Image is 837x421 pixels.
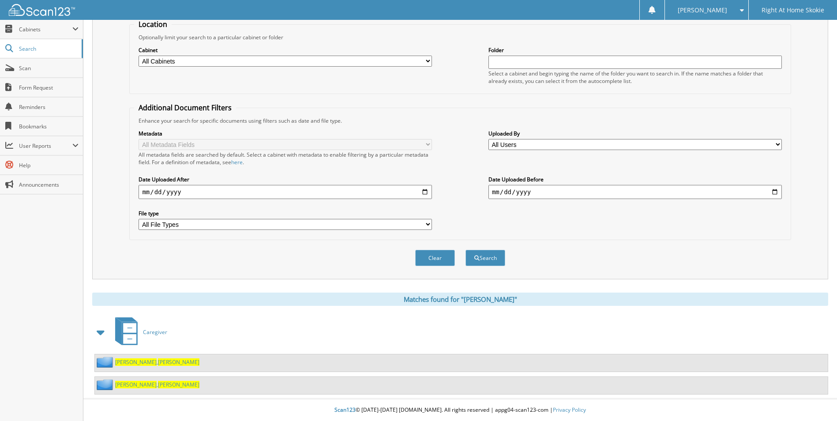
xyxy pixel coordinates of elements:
[19,45,77,53] span: Search
[139,210,432,217] label: File type
[134,19,172,29] legend: Location
[19,26,72,33] span: Cabinets
[139,176,432,183] label: Date Uploaded After
[19,142,72,150] span: User Reports
[134,103,236,113] legend: Additional Document Filters
[488,46,782,54] label: Folder
[488,70,782,85] div: Select a cabinet and begin typing the name of the folder you want to search in. If the name match...
[488,176,782,183] label: Date Uploaded Before
[19,84,79,91] span: Form Request
[139,130,432,137] label: Metadata
[115,381,199,388] a: [PERSON_NAME],[PERSON_NAME]
[488,185,782,199] input: end
[110,315,167,350] a: Caregiver
[19,64,79,72] span: Scan
[158,381,199,388] span: [PERSON_NAME]
[143,328,167,336] span: Caregiver
[139,46,432,54] label: Cabinet
[762,8,824,13] span: Right At Home Skokie
[97,357,115,368] img: folder2.png
[793,379,837,421] iframe: Chat Widget
[488,130,782,137] label: Uploaded By
[334,406,356,413] span: Scan123
[415,250,455,266] button: Clear
[97,379,115,390] img: folder2.png
[9,4,75,16] img: scan123-logo-white.svg
[158,358,199,366] span: [PERSON_NAME]
[115,381,157,388] span: [PERSON_NAME]
[553,406,586,413] a: Privacy Policy
[19,181,79,188] span: Announcements
[83,399,837,421] div: © [DATE]-[DATE] [DOMAIN_NAME]. All rights reserved | appg04-scan123-com |
[115,358,157,366] span: [PERSON_NAME]
[231,158,243,166] a: here
[134,34,786,41] div: Optionally limit your search to a particular cabinet or folder
[19,123,79,130] span: Bookmarks
[92,293,828,306] div: Matches found for "[PERSON_NAME]"
[19,103,79,111] span: Reminders
[139,151,432,166] div: All metadata fields are searched by default. Select a cabinet with metadata to enable filtering b...
[465,250,505,266] button: Search
[115,358,199,366] a: [PERSON_NAME],[PERSON_NAME]
[139,185,432,199] input: start
[19,162,79,169] span: Help
[678,8,727,13] span: [PERSON_NAME]
[134,117,786,124] div: Enhance your search for specific documents using filters such as date and file type.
